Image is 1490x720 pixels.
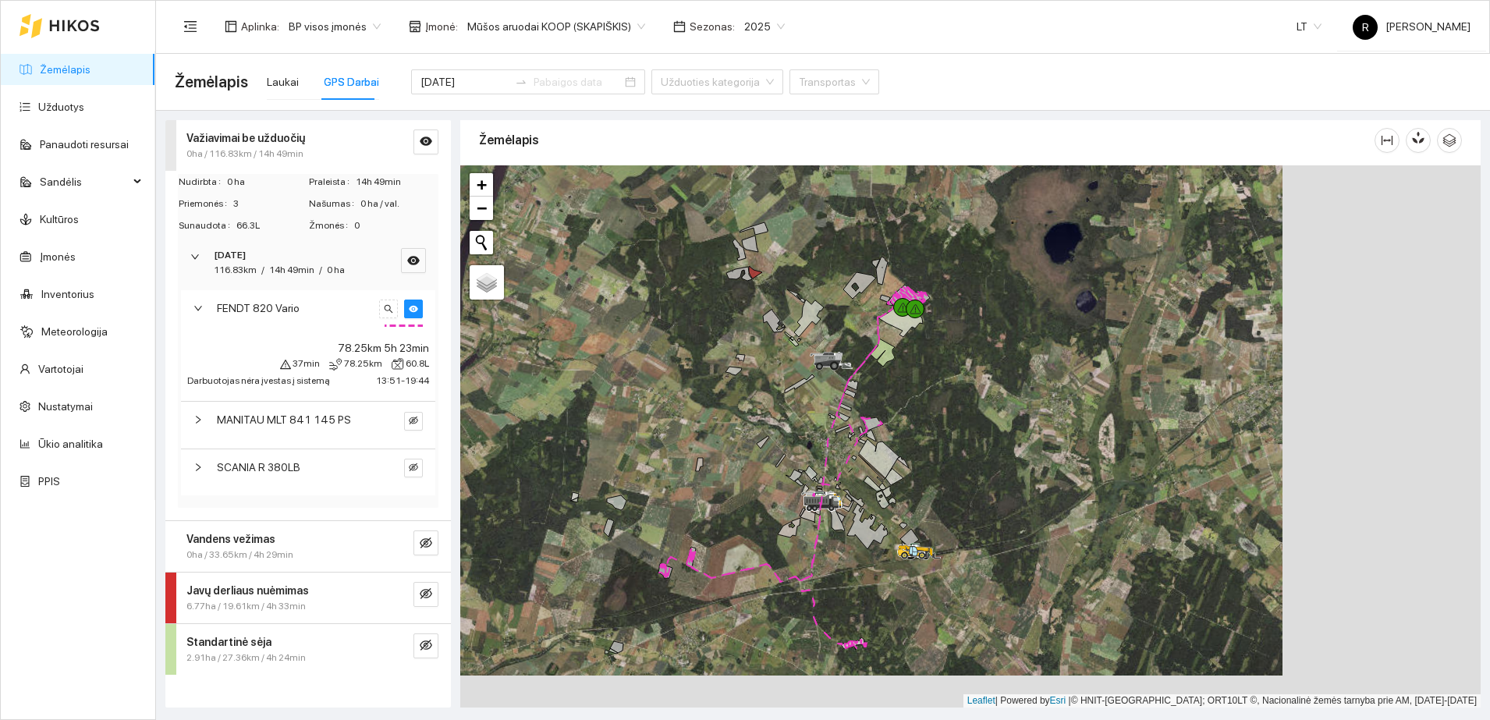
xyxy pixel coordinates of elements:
[178,239,438,287] div: [DATE]116.83km/14h 49min/0 haeye
[356,175,438,190] span: 14h 49min
[165,573,451,623] div: Javų derliaus nuėmimas6.77ha / 19.61km / 4h 33mineye-invisible
[165,521,451,572] div: Vandens vežimas0ha / 33.65km / 4h 29mineye-invisible
[41,288,94,300] a: Inventorius
[1353,20,1470,33] span: [PERSON_NAME]
[187,375,330,386] span: Darbuotojas nėra įvestas į sistemą
[280,359,291,370] span: warning
[217,459,300,476] span: SCANIA R 380LB
[477,198,487,218] span: −
[309,218,354,233] span: Žmonės
[261,264,264,275] span: /
[407,254,420,269] span: eye
[477,175,487,194] span: +
[1297,15,1321,38] span: LT
[225,20,237,33] span: layout
[470,173,493,197] a: Zoom in
[425,18,458,35] span: Įmonė :
[1362,15,1369,40] span: R
[534,73,622,90] input: Pabaigos data
[404,459,423,477] button: eye-invisible
[409,416,418,427] span: eye-invisible
[40,138,129,151] a: Panaudoti resursai
[38,438,103,450] a: Ūkio analitika
[236,218,307,233] span: 66.3L
[409,304,418,315] span: eye
[327,264,345,275] span: 0 ha
[181,290,435,336] div: FENDT 820 Variosearcheye
[40,166,129,197] span: Sandėlis
[413,530,438,555] button: eye-invisible
[179,197,233,211] span: Priemonės
[269,264,314,275] span: 14h 49min
[1069,695,1071,706] span: |
[165,624,451,675] div: Standartinė sėja2.91ha / 27.36km / 4h 24mineye-invisible
[319,264,322,275] span: /
[217,411,351,428] span: MANITAU MLT 841 145 PS
[186,533,275,545] strong: Vandens vežimas
[515,76,527,88] span: swap-right
[40,250,76,263] a: Įmonės
[186,548,293,562] span: 0ha / 33.65km / 4h 29min
[344,356,382,371] span: 78.25km
[963,694,1481,708] div: | Powered by © HNIT-[GEOGRAPHIC_DATA]; ORT10LT ©, Nacionalinė žemės tarnyba prie AM, [DATE]-[DATE]
[360,197,438,211] span: 0 ha / val.
[379,300,398,318] button: search
[420,537,432,552] span: eye-invisible
[404,300,423,318] button: eye
[190,252,200,261] span: right
[214,264,257,275] span: 116.83km
[183,20,197,34] span: menu-fold
[165,120,451,171] div: Važiavimai be užduočių0ha / 116.83km / 14h 49mineye
[179,218,236,233] span: Sunaudota
[309,175,356,190] span: Praleista
[186,599,306,614] span: 6.77ha / 19.61km / 4h 33min
[38,363,83,375] a: Vartotojai
[673,20,686,33] span: calendar
[515,76,527,88] span: to
[193,415,203,424] span: right
[470,197,493,220] a: Zoom out
[479,118,1375,162] div: Žemėlapis
[241,18,279,35] span: Aplinka :
[413,582,438,607] button: eye-invisible
[193,463,203,472] span: right
[409,20,421,33] span: shop
[401,248,426,273] button: eye
[420,73,509,90] input: Pradžios data
[420,639,432,654] span: eye-invisible
[467,15,645,38] span: Mūšos aruodai KOOP (SKAPIŠKIS)
[420,135,432,150] span: eye
[181,402,435,448] div: MANITAU MLT 841 145 PSeye-invisible
[409,463,418,473] span: eye-invisible
[324,73,379,90] div: GPS Darbai
[181,449,435,495] div: SCANIA R 380LBeye-invisible
[186,584,309,597] strong: Javų derliaus nuėmimas
[175,69,248,94] span: Žemėlapis
[267,73,299,90] div: Laukai
[38,475,60,488] a: PPIS
[186,132,305,144] strong: Važiavimai be užduočių
[690,18,735,35] span: Sezonas :
[384,304,393,315] span: search
[406,356,429,371] span: 60.8L
[1375,134,1399,147] span: column-width
[1375,128,1400,153] button: column-width
[186,147,303,161] span: 0ha / 116.83km / 14h 49min
[293,356,320,371] span: 37min
[376,375,429,386] span: 13:51 - 19:44
[217,300,300,317] span: FENDT 820 Vario
[186,636,271,648] strong: Standartinė sėja
[186,651,306,665] span: 2.91ha / 27.36km / 4h 24min
[179,175,227,190] span: Nudirbta
[404,412,423,431] button: eye-invisible
[175,11,206,42] button: menu-fold
[40,213,79,225] a: Kultūros
[38,400,93,413] a: Nustatymai
[413,129,438,154] button: eye
[338,339,429,356] span: 78.25km 5h 23min
[38,101,84,113] a: Užduotys
[420,587,432,602] span: eye-invisible
[1050,695,1066,706] a: Esri
[309,197,360,211] span: Našumas
[470,265,504,300] a: Layers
